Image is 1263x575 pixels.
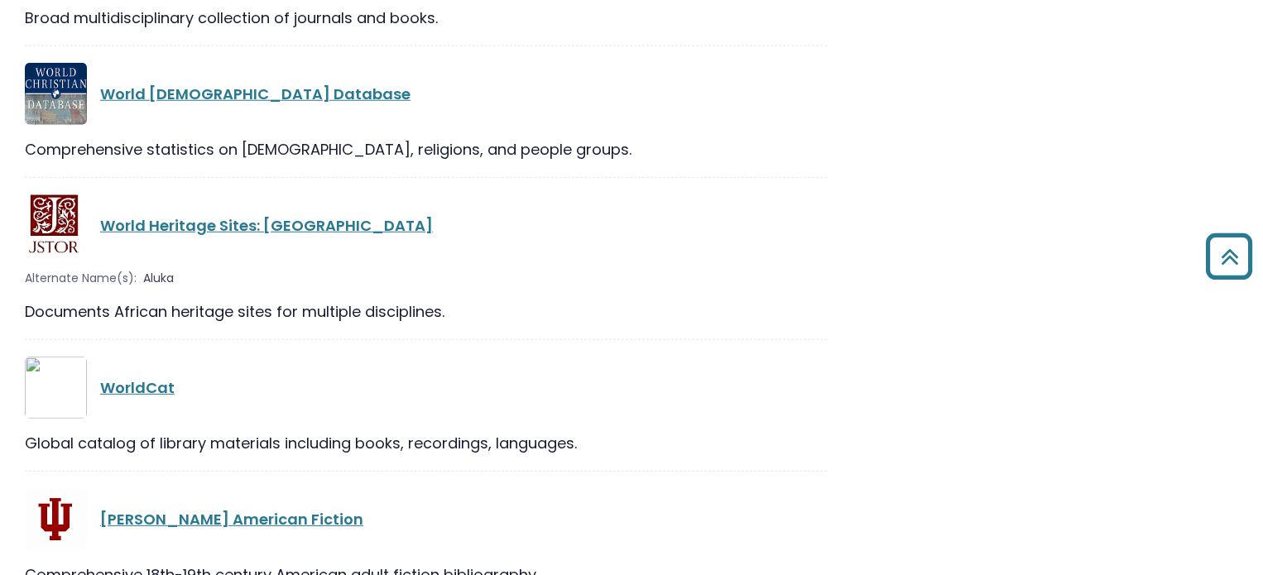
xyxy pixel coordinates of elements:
[100,377,175,398] a: WorldCat
[25,270,137,287] span: Alternate Name(s):
[25,7,827,29] div: Broad multidisciplinary collection of journals and books.
[100,84,411,104] a: World [DEMOGRAPHIC_DATA] Database
[1199,241,1259,271] a: Back to Top
[100,509,363,529] a: [PERSON_NAME] American Fiction
[25,432,827,454] div: Global catalog of library materials including books, recordings, languages.
[25,300,827,323] div: Documents African heritage sites for multiple disciplines.
[25,138,827,161] div: Comprehensive statistics on [DEMOGRAPHIC_DATA], religions, and people groups.
[100,215,433,236] a: World Heritage Sites: [GEOGRAPHIC_DATA]
[143,270,174,287] span: Aluka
